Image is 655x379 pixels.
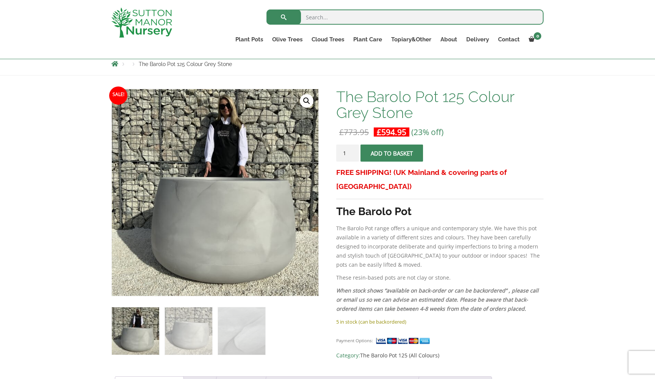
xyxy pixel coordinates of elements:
span: Category: [336,351,544,360]
a: About [436,34,462,45]
a: The Barolo Pot 125 (All Colours) [360,352,439,359]
a: 0 [524,34,544,45]
img: logo [111,8,172,38]
span: The Barolo Pot 125 Colour Grey Stone [139,61,232,67]
a: View full-screen image gallery [300,94,313,108]
a: Delivery [462,34,494,45]
button: Add to basket [360,145,423,162]
span: Sale! [109,86,127,105]
small: Payment Options: [336,338,373,343]
input: Product quantity [336,145,359,162]
em: When stock shows “available on back-order or can be backordered” , please call or email us so we ... [336,287,539,312]
p: The Barolo Pot range offers a unique and contemporary style. We have this pot available in a vari... [336,224,544,269]
img: The Barolo Pot 125 Colour Grey Stone - Image 3 [218,307,265,355]
a: Olive Trees [268,34,307,45]
img: payment supported [376,337,432,345]
span: £ [377,127,381,137]
p: 5 in stock (can be backordered) [336,317,544,326]
span: £ [339,127,344,137]
span: (23% off) [411,127,443,137]
img: The Barolo Pot 125 Colour Grey Stone [112,307,159,355]
strong: The Barolo Pot [336,205,412,218]
a: Contact [494,34,524,45]
input: Search... [266,9,544,25]
nav: Breadcrumbs [111,61,544,67]
a: Plant Care [349,34,387,45]
span: 0 [534,32,541,40]
p: These resin-based pots are not clay or stone. [336,273,544,282]
a: Topiary&Other [387,34,436,45]
bdi: 773.95 [339,127,369,137]
h1: The Barolo Pot 125 Colour Grey Stone [336,89,544,121]
a: Cloud Trees [307,34,349,45]
h3: FREE SHIPPING! (UK Mainland & covering parts of [GEOGRAPHIC_DATA]) [336,165,544,193]
a: Plant Pots [231,34,268,45]
bdi: 594.95 [377,127,406,137]
img: The Barolo Pot 125 Colour Grey Stone - Image 2 [165,307,212,355]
